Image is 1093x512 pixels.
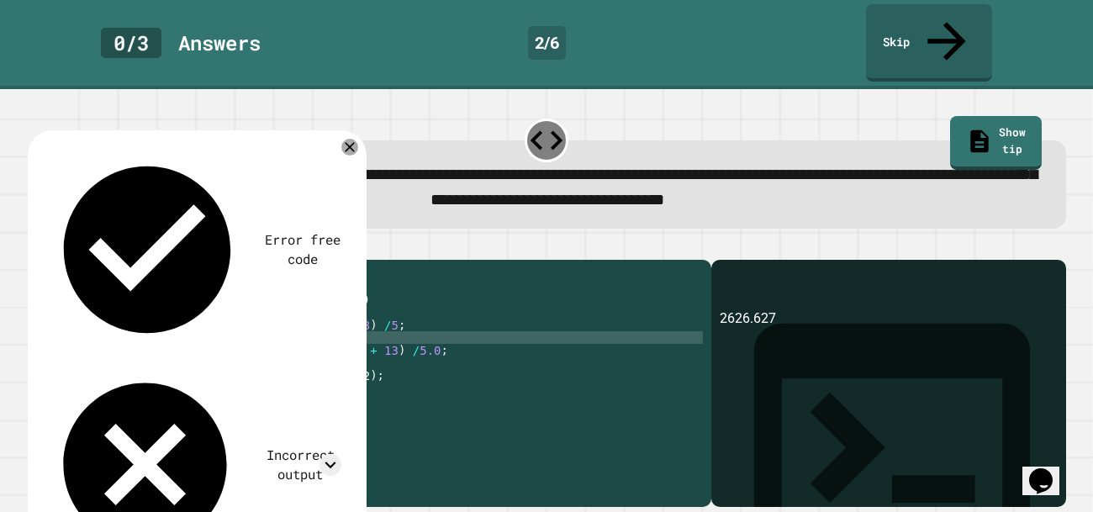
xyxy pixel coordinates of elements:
[178,28,261,58] div: Answer s
[1022,445,1076,495] iframe: chat widget
[950,116,1043,170] a: Show tip
[264,230,341,270] div: Error free code
[866,4,992,82] a: Skip
[101,28,161,58] div: 0 / 3
[260,446,341,485] div: Incorrect output
[720,309,1058,507] div: 2626.627
[528,26,566,60] div: 2 / 6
